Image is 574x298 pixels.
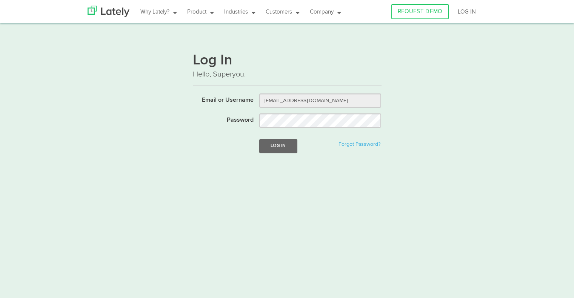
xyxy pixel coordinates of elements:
h1: Log In [193,53,382,69]
a: REQUEST DEMO [391,4,449,19]
button: Log In [259,139,297,153]
a: Forgot Password? [339,142,380,147]
label: Email or Username [187,93,254,105]
label: Password [187,113,254,125]
img: Lately [88,6,129,17]
input: Email or Username [259,93,381,108]
p: Hello, Superyou. [193,69,382,80]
